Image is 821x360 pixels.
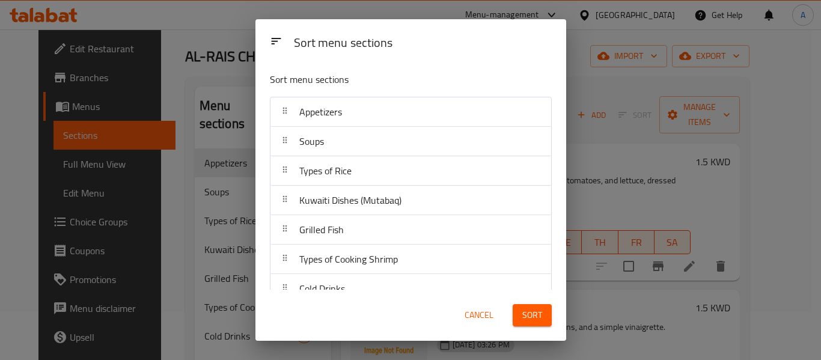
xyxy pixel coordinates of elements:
[465,308,493,323] span: Cancel
[270,186,551,215] div: Kuwaiti Dishes (Mutabaq)
[299,221,344,239] span: Grilled Fish
[289,30,557,57] div: Sort menu sections
[270,274,551,304] div: Cold Drinks
[270,215,551,245] div: Grilled Fish
[299,162,352,180] span: Types of Rice
[270,72,493,87] p: Sort menu sections
[270,245,551,274] div: Types of Cooking Shrimp
[513,304,552,326] button: Sort
[270,156,551,186] div: Types of Rice
[460,304,498,326] button: Cancel
[299,103,342,121] span: Appetizers
[299,279,345,297] span: Cold Drinks
[299,250,398,268] span: Types of Cooking Shrimp
[522,308,542,323] span: Sort
[270,127,551,156] div: Soups
[270,97,551,127] div: Appetizers
[299,132,324,150] span: Soups
[299,191,401,209] span: Kuwaiti Dishes (Mutabaq)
